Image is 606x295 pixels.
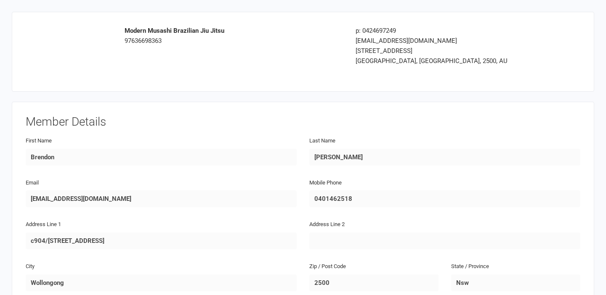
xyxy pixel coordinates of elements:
label: First Name [26,137,52,145]
label: Address Line 1 [26,220,61,229]
label: Address Line 2 [309,220,345,229]
div: [GEOGRAPHIC_DATA], [GEOGRAPHIC_DATA], 2500, AU [356,56,528,66]
label: Email [26,179,39,187]
label: Zip / Post Code [309,262,346,271]
label: City [26,262,35,271]
label: State / Province [451,262,489,271]
h3: Member Details [26,116,580,129]
strong: Modern Musashi Brazilian Jiu Jitsu [125,27,224,34]
label: Last Name [309,137,335,145]
div: 97636698363 [125,26,343,46]
div: p: 0424697249 [356,26,528,36]
label: Mobile Phone [309,179,342,187]
div: [STREET_ADDRESS] [356,46,528,56]
div: [EMAIL_ADDRESS][DOMAIN_NAME] [356,36,528,46]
